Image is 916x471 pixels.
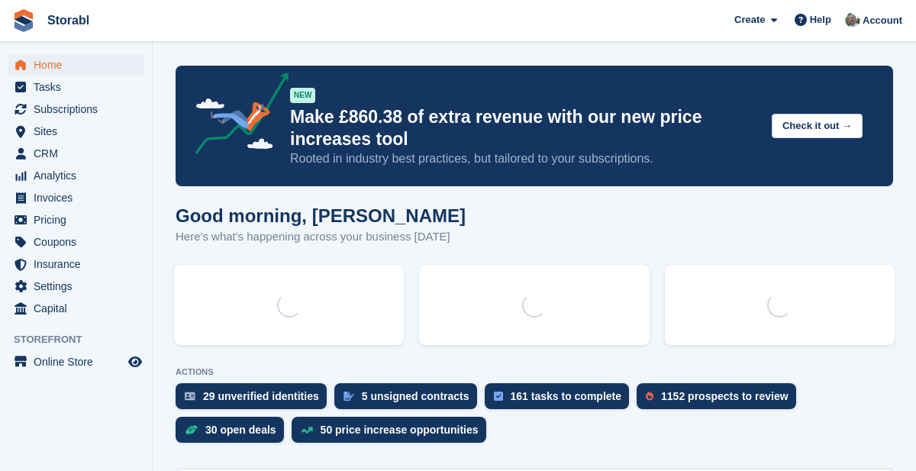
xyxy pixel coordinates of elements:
a: 30 open deals [176,417,292,450]
span: Create [734,12,765,27]
a: 1152 prospects to review [637,383,804,417]
span: Home [34,54,125,76]
img: Peter Moxon [845,12,860,27]
a: 5 unsigned contracts [334,383,485,417]
a: menu [8,121,144,142]
a: Storabl [41,8,95,33]
span: Invoices [34,187,125,208]
div: 30 open deals [205,424,276,436]
a: menu [8,298,144,319]
span: CRM [34,143,125,164]
a: menu [8,351,144,373]
span: Pricing [34,209,125,231]
span: Insurance [34,253,125,275]
div: 29 unverified identities [203,390,319,402]
span: Tasks [34,76,125,98]
div: 1152 prospects to review [661,390,789,402]
a: menu [8,98,144,120]
img: verify_identity-adf6edd0f0f0b5bbfe63781bf79b02c33cf7c696d77639b501bdc392416b5a36.svg [185,392,195,401]
div: 161 tasks to complete [511,390,622,402]
img: price_increase_opportunities-93ffe204e8149a01c8c9dc8f82e8f89637d9d84a8eef4429ea346261dce0b2c0.svg [301,427,313,434]
a: menu [8,209,144,231]
span: Subscriptions [34,98,125,120]
p: Here's what's happening across your business [DATE] [176,228,466,246]
span: Online Store [34,351,125,373]
img: prospect-51fa495bee0391a8d652442698ab0144808aea92771e9ea1ae160a38d050c398.svg [646,392,653,401]
a: 29 unverified identities [176,383,334,417]
span: Analytics [34,165,125,186]
div: 5 unsigned contracts [362,390,469,402]
h1: Good morning, [PERSON_NAME] [176,205,466,226]
img: contract_signature_icon-13c848040528278c33f63329250d36e43548de30e8caae1d1a13099fd9432cc5.svg [343,392,354,401]
a: Preview store [126,353,144,371]
p: Rooted in industry best practices, but tailored to your subscriptions. [290,150,760,167]
a: menu [8,143,144,164]
a: menu [8,165,144,186]
a: menu [8,54,144,76]
span: Help [810,12,831,27]
img: task-75834270c22a3079a89374b754ae025e5fb1db73e45f91037f5363f120a921f8.svg [494,392,503,401]
a: 161 tasks to complete [485,383,637,417]
a: menu [8,276,144,297]
span: Settings [34,276,125,297]
img: stora-icon-8386f47178a22dfd0bd8f6a31ec36ba5ce8667c1dd55bd0f319d3a0aa187defe.svg [12,9,35,32]
img: deal-1b604bf984904fb50ccaf53a9ad4b4a5d6e5aea283cecdc64d6e3604feb123c2.svg [185,424,198,435]
span: Coupons [34,231,125,253]
a: menu [8,187,144,208]
a: menu [8,253,144,275]
a: menu [8,76,144,98]
span: Capital [34,298,125,319]
span: Account [863,13,902,28]
div: NEW [290,88,315,103]
p: Make £860.38 of extra revenue with our new price increases tool [290,106,760,150]
a: 50 price increase opportunities [292,417,494,450]
p: ACTIONS [176,367,893,377]
div: 50 price increase opportunities [321,424,479,436]
span: Sites [34,121,125,142]
span: Storefront [14,332,152,347]
button: Check it out → [772,114,863,139]
a: menu [8,231,144,253]
img: price-adjustments-announcement-icon-8257ccfd72463d97f412b2fc003d46551f7dbcb40ab6d574587a9cd5c0d94... [182,73,289,160]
